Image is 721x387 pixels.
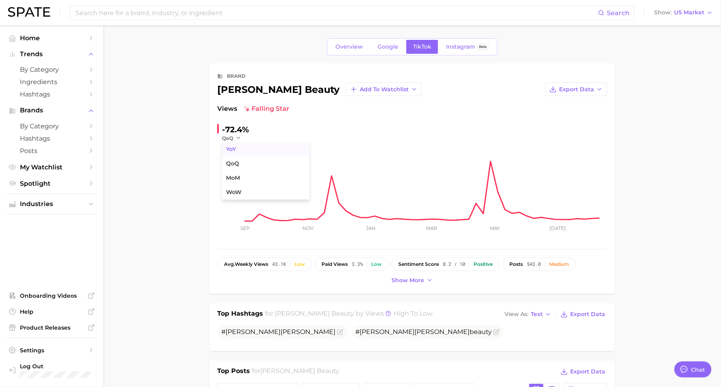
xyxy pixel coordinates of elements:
a: by Category [6,120,97,132]
span: Instagram [446,43,475,50]
span: Settings [20,347,84,354]
button: posts543.0Medium [503,257,576,271]
span: Onboarding Videos [20,292,84,299]
span: WoW [226,189,242,196]
a: Product Releases [6,322,97,334]
span: Show [654,10,672,15]
h2: for [252,366,340,378]
span: beauty [470,328,492,336]
div: Low [294,261,305,267]
span: YoY [226,146,236,153]
span: Views [217,104,237,114]
span: Export Data [570,311,605,318]
div: Low [371,261,382,267]
span: QoQ [226,160,239,167]
div: -72.4% [222,123,249,136]
span: [PERSON_NAME] beauty [261,367,340,375]
button: avg.weekly views43.1kLow [217,257,312,271]
tspan: [DATE] [550,225,566,231]
span: by Category [20,122,84,130]
span: weekly views [224,261,268,267]
a: Ingredients [6,76,97,88]
span: Ingredients [20,78,84,86]
span: paid views [322,261,348,267]
span: 43.1k [272,261,286,267]
div: [PERSON_NAME] beauty [217,83,422,96]
span: Industries [20,200,84,208]
a: Settings [6,344,97,356]
span: posts [509,261,523,267]
tspan: Sep [240,225,250,231]
div: brand [227,71,246,81]
button: QoQ [222,135,241,141]
span: Hashtags [20,135,84,142]
a: Hashtags [6,132,97,145]
span: Text [531,312,543,316]
span: My Watchlist [20,163,84,171]
a: by Category [6,63,97,76]
span: View As [505,312,528,316]
h1: Top Hashtags [217,309,263,320]
tspan: Mar [427,225,438,231]
a: Google [371,40,405,54]
span: Hashtags [20,90,84,98]
span: QoQ [222,135,233,141]
span: Posts [20,147,84,155]
span: 3.3% [352,261,363,267]
span: Export Data [559,86,594,93]
a: Posts [6,145,97,157]
span: Google [378,43,398,50]
img: falling star [244,106,250,112]
span: 8.2 / 10 [443,261,465,267]
span: [PERSON_NAME] [415,328,470,336]
tspan: May [490,225,500,231]
button: Brands [6,104,97,116]
button: View AsText [503,309,553,320]
div: Positive [474,261,493,267]
span: 543.0 [527,261,541,267]
span: Export Data [570,368,605,375]
a: Spotlight [6,177,97,190]
button: sentiment score8.2 / 10Positive [392,257,499,271]
button: Trends [6,48,97,60]
span: [PERSON_NAME] beauty [275,310,355,317]
span: Add to Watchlist [360,86,409,93]
span: high to low [394,310,433,317]
h2: for by Views [265,309,433,320]
button: ShowUS Market [652,8,715,18]
span: Log Out [20,363,91,370]
button: paid views3.3%Low [315,257,388,271]
span: Brands [20,107,84,114]
span: # [221,328,335,336]
button: Industries [6,198,97,210]
a: Home [6,32,97,44]
span: Overview [335,43,363,50]
span: [PERSON_NAME] [281,328,335,336]
span: TikTok [413,43,431,50]
button: Export Data [559,309,607,320]
span: [PERSON_NAME] [226,328,281,336]
tspan: Jan [366,225,376,231]
a: Log out. Currently logged in with e-mail hannah@spate.nyc. [6,360,97,381]
tspan: Nov [302,225,314,231]
span: falling star [244,104,289,114]
span: Beta [479,43,487,50]
button: Export Data [545,83,607,96]
span: US Market [674,10,704,15]
button: Add to Watchlist [346,83,422,96]
span: Spotlight [20,180,84,187]
span: Help [20,308,84,315]
div: Medium [549,261,569,267]
input: Search here for a brand, industry, or ingredient [75,6,598,20]
span: # [355,328,492,336]
span: Trends [20,51,84,58]
ul: QoQ [222,142,310,200]
button: Show more [390,275,435,286]
a: Overview [329,40,370,54]
span: Home [20,34,84,42]
span: Product Releases [20,324,84,331]
h1: Top Posts [217,366,250,378]
button: Flag as miscategorized or irrelevant [337,329,343,335]
span: [PERSON_NAME] [360,328,415,336]
span: Search [607,9,629,17]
